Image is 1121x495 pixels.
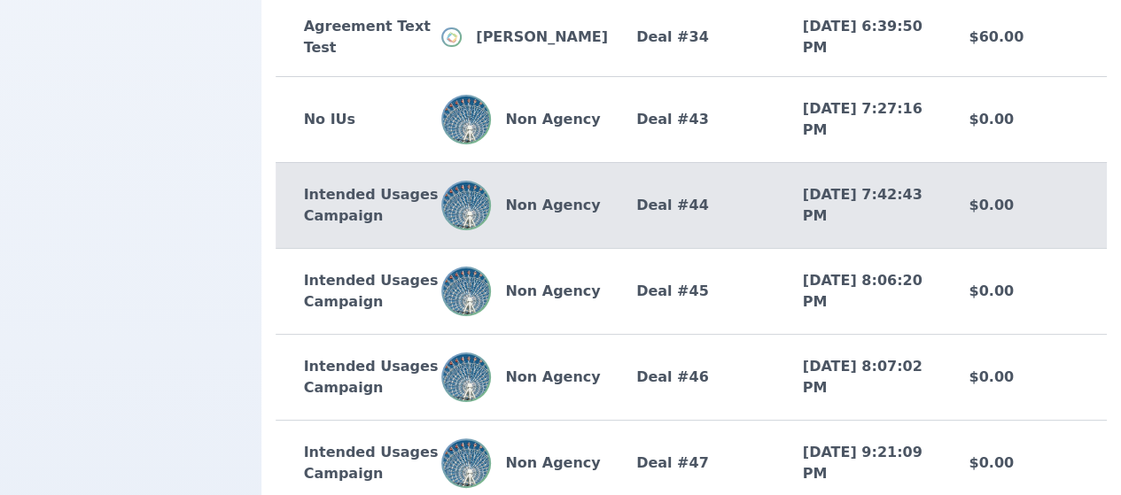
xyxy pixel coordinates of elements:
div: No IUs [276,109,442,130]
img: Profile [443,268,489,314]
div: Deal # 43 [608,109,775,130]
img: Profile [443,354,489,400]
p: Non Agency [491,195,600,216]
img: Profile [443,29,460,46]
div: Deal # 34 [608,27,775,48]
div: Agreement Text Test [276,16,442,58]
div: $0.00 [940,452,1107,474]
div: [DATE] 8:06:20 PM [775,270,941,313]
img: Profile [443,97,489,143]
div: Deal # 44 [608,195,775,216]
div: Deal # 45 [608,281,775,302]
p: [PERSON_NAME] [462,27,608,48]
div: [DATE] 7:27:16 PM [775,98,941,141]
div: $0.00 [940,367,1107,388]
div: Intended Usages Campaign [276,442,442,484]
img: Profile [443,440,489,486]
p: Non Agency [491,452,600,474]
div: Deal # 47 [608,452,775,474]
div: $0.00 [940,195,1107,216]
div: $0.00 [940,281,1107,302]
div: Intended Usages Campaign [276,184,442,227]
div: Deal # 46 [608,367,775,388]
div: Intended Usages Campaign [276,356,442,398]
div: Intended Usages Campaign [276,270,442,313]
div: [DATE] 6:39:50 PM [775,16,941,58]
p: Non Agency [491,281,600,302]
img: Profile [443,182,489,228]
p: Non Agency [491,367,600,388]
p: Non Agency [491,109,600,130]
div: [DATE] 8:07:02 PM [775,356,941,398]
div: [DATE] 7:42:43 PM [775,184,941,227]
div: $0.00 [940,109,1107,130]
div: $60.00 [940,27,1107,48]
div: [DATE] 9:21:09 PM [775,442,941,484]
